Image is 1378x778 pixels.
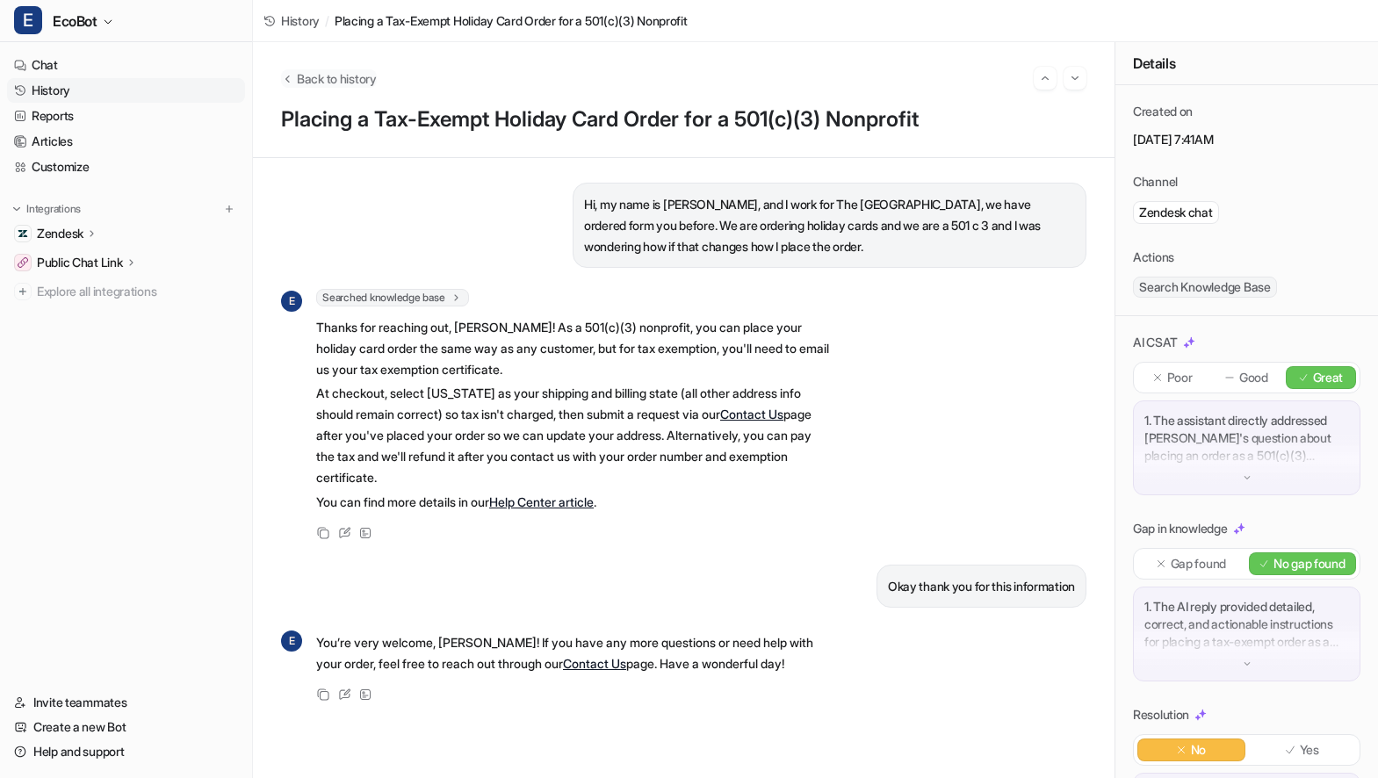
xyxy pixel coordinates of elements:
span: Back to history [297,69,377,88]
a: Articles [7,129,245,154]
p: Thanks for reaching out, [PERSON_NAME]! As a 501(c)(3) nonprofit, you can place your holiday card... [316,317,830,380]
p: You can find more details in our . [316,492,830,513]
img: down-arrow [1241,472,1253,484]
span: E [281,291,302,312]
img: explore all integrations [14,283,32,300]
p: Integrations [26,202,81,216]
span: / [325,11,329,30]
img: Previous session [1039,70,1051,86]
a: History [7,78,245,103]
div: Details [1115,42,1378,85]
a: Reports [7,104,245,128]
p: Yes [1300,741,1319,759]
span: E [281,630,302,652]
img: Public Chat Link [18,257,28,268]
a: Create a new Bot [7,715,245,739]
p: 1. The AI reply provided detailed, correct, and actionable instructions for placing a tax-exempt ... [1144,598,1349,651]
img: Next session [1069,70,1081,86]
a: Invite teammates [7,690,245,715]
p: At checkout, select [US_STATE] as your shipping and billing state (all other address info should ... [316,383,830,488]
a: Customize [7,155,245,179]
a: Chat [7,53,245,77]
span: E [14,6,42,34]
img: menu_add.svg [223,203,235,215]
span: EcoBot [53,9,97,33]
span: Search Knowledge Base [1133,277,1277,298]
p: Hi, my name is [PERSON_NAME], and I work for The [GEOGRAPHIC_DATA], we have ordered form you befo... [584,194,1075,257]
img: expand menu [11,203,23,215]
a: Contact Us [720,407,783,421]
span: Explore all integrations [37,277,238,306]
p: Created on [1133,103,1193,120]
p: Zendesk [37,225,83,242]
a: Explore all integrations [7,279,245,304]
span: Searched knowledge base [316,289,469,306]
a: Help and support [7,739,245,764]
a: Help Center article [489,494,594,509]
a: History [263,11,320,30]
button: Go to previous session [1034,67,1057,90]
p: Great [1313,369,1344,386]
img: down-arrow [1241,658,1253,670]
p: Gap in knowledge [1133,520,1228,537]
p: Actions [1133,249,1174,266]
span: History [281,11,320,30]
button: Back to history [281,69,377,88]
p: No gap found [1273,555,1346,573]
p: No [1191,741,1206,759]
p: Good [1239,369,1268,386]
p: Channel [1133,173,1178,191]
button: Integrations [7,200,86,218]
img: Zendesk [18,228,28,239]
p: Poor [1167,369,1193,386]
h1: Placing a Tax-Exempt Holiday Card Order for a 501(c)(3) Nonprofit [281,107,1086,133]
p: [DATE] 7:41AM [1133,131,1360,148]
p: Zendesk chat [1139,204,1213,221]
p: 1. The assistant directly addressed [PERSON_NAME]'s question about placing an order as a 501(c)(3... [1144,412,1349,465]
a: Contact Us [563,656,626,671]
p: Gap found [1171,555,1226,573]
p: You’re very welcome, [PERSON_NAME]! If you have any more questions or need help with your order, ... [316,632,830,674]
button: Go to next session [1064,67,1086,90]
p: Public Chat Link [37,254,123,271]
p: Resolution [1133,706,1189,724]
p: AI CSAT [1133,334,1178,351]
p: Okay thank you for this information [888,576,1075,597]
span: Placing a Tax-Exempt Holiday Card Order for a 501(c)(3) Nonprofit [335,11,688,30]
